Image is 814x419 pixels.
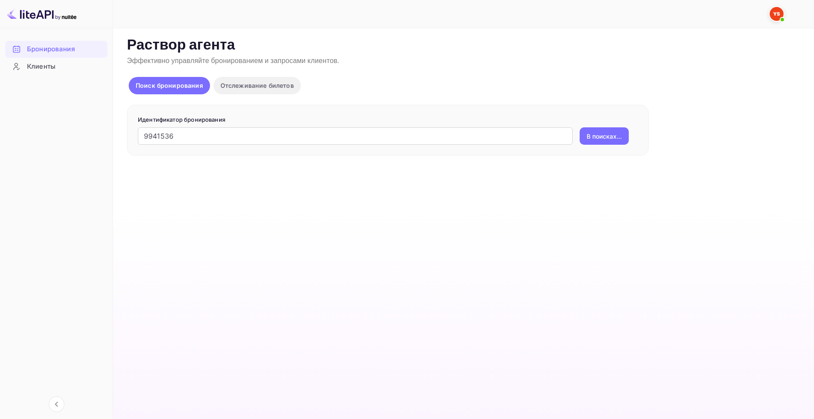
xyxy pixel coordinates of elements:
a: Бронирования [5,41,107,57]
input: Введите идентификатор бронирования (например, 63782194) [138,127,573,145]
div: Клиенты [5,58,107,75]
ya-tr-span: Идентификатор бронирования [138,116,225,123]
a: Клиенты [5,58,107,74]
img: Логотип LiteAPI [7,7,77,21]
ya-tr-span: Клиенты [27,62,55,72]
div: Бронирования [5,41,107,58]
ya-tr-span: Поиск бронирования [136,82,203,89]
img: Служба Поддержки Яндекса [770,7,784,21]
ya-tr-span: В поисках... [587,132,622,141]
button: В поисках... [580,127,629,145]
button: Свернуть навигацию [49,396,64,412]
ya-tr-span: Эффективно управляйте бронированием и запросами клиентов. [127,57,339,66]
ya-tr-span: Раствор агента [127,36,235,55]
ya-tr-span: Бронирования [27,44,75,54]
ya-tr-span: Отслеживание билетов [220,82,294,89]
